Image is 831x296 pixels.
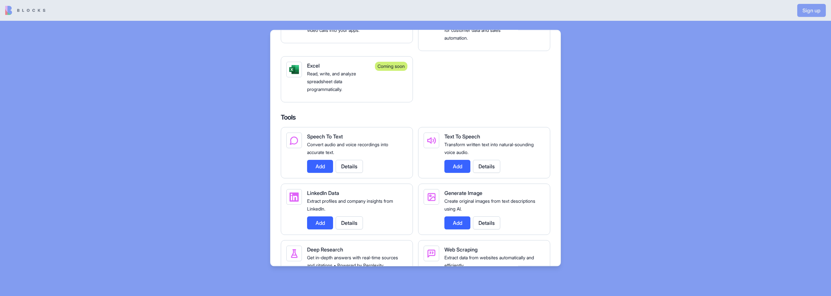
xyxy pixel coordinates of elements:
[307,160,333,173] button: Add
[307,246,343,252] span: Deep Research
[307,133,343,139] span: Speech To Text
[336,160,363,173] button: Details
[307,216,333,229] button: Add
[307,19,369,32] span: Create meetings and integrate video calls into your apps.
[307,254,398,268] span: Get in-depth answers with real-time sources and citations • Powered by Perplexity
[307,141,388,155] span: Convert audio and voice recordings into accurate text.
[444,216,470,229] button: Add
[444,160,470,173] button: Add
[444,141,534,155] span: Transform written text into natural-sounding voice audio.
[336,216,363,229] button: Details
[444,19,501,40] span: Connect to Salesforce CRM for customer data and sales automation.
[307,62,320,69] span: Excel
[444,189,482,196] span: Generate Image
[444,254,534,268] span: Extract data from websites automatically and efficiently.
[307,198,393,211] span: Extract profiles and company insights from LinkedIn.
[375,61,407,71] div: Coming soon
[444,198,535,211] span: Create original images from text descriptions using AI.
[444,133,480,139] span: Text To Speech
[444,246,478,252] span: Web Scraping
[281,112,550,122] h4: Tools
[307,71,356,92] span: Read, write, and analyze spreadsheet data programmatically.
[473,216,500,229] button: Details
[307,189,339,196] span: LinkedIn Data
[473,160,500,173] button: Details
